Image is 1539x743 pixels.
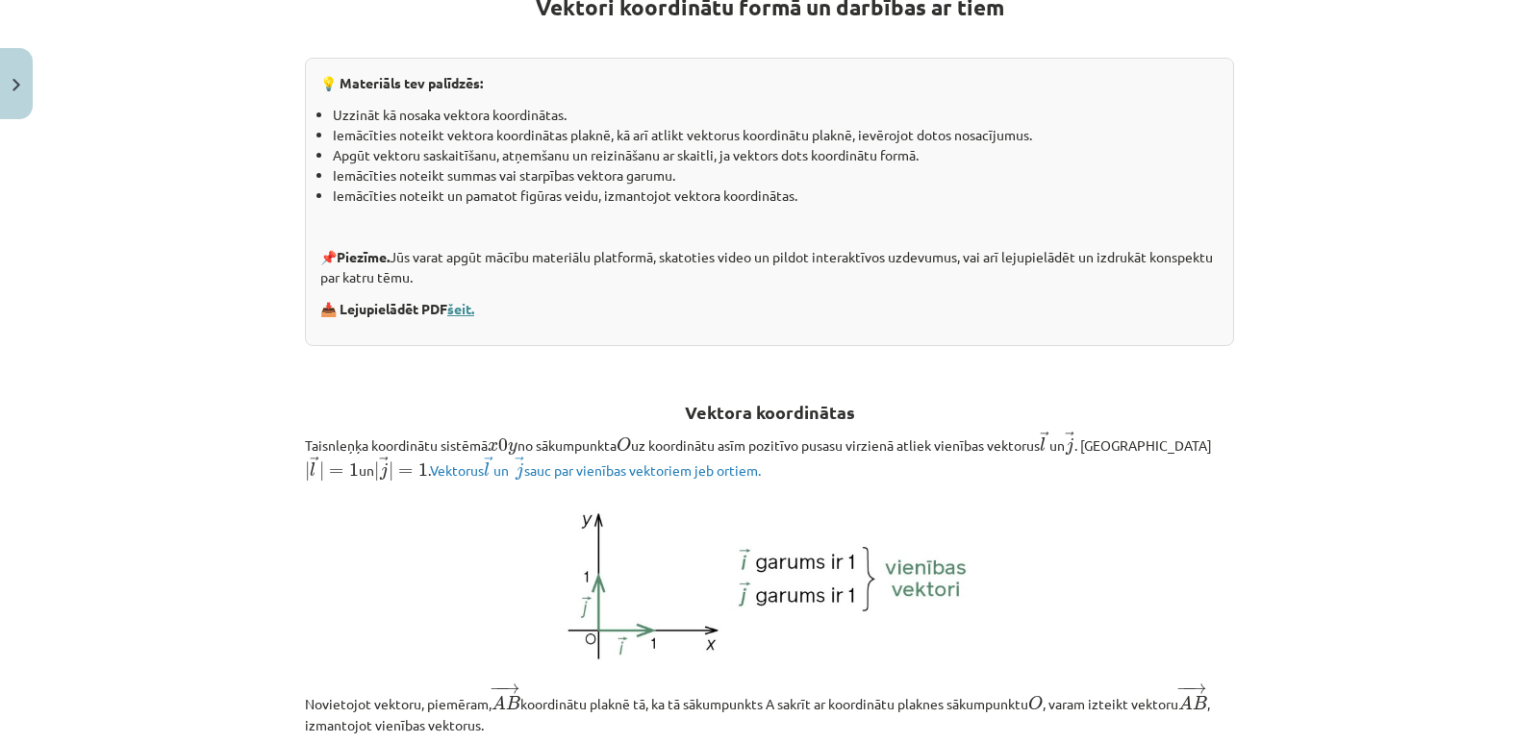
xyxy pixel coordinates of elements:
span: O [1028,696,1043,710]
span: = [329,468,343,476]
span: B [1193,696,1207,709]
span: 1 [418,463,428,477]
strong: 💡 Materiāls tev palīdzēs: [320,74,483,91]
p: Taisnleņķa koordinātu sistēmā no sākumpunkta uz koordinātu asīm pozitīvo pusasu virzienā atliek v... [305,431,1234,483]
span: | [319,461,324,482]
li: Iemācīties noteikt vektora koordinātas plaknē, kā arī atlikt vektorus koordinātu plaknē, ievērojo... [333,125,1219,145]
span: → [501,683,520,694]
span: | [374,461,379,482]
span: 1 [349,463,359,477]
span: → [379,457,389,470]
span: → [310,457,319,470]
span: = [398,468,413,476]
span: j [516,462,523,480]
strong: 📥 Lejupielādēt PDF [320,300,477,317]
li: Uzzināt kā nosaka vektora koordinātas. [333,105,1219,125]
span: → [1040,432,1049,445]
span: l [484,462,490,477]
span: − [490,683,504,694]
span: A [1178,695,1193,709]
a: šeit. [447,300,474,317]
span: Vektorus un sauc par vienības vektoriem jeb ortiem. [430,461,762,479]
b: Vektora koordinātas [685,401,855,423]
p: 📌 Jūs varat apgūt mācību materiālu platformā, skatoties video un pildot interaktīvos uzdevumus, v... [320,247,1219,287]
span: j [380,462,388,480]
span: → [484,457,493,470]
li: Iemācīties noteikt un pamatot figūras veidu, izmantojot vektora koordinātas. [333,186,1219,206]
img: icon-close-lesson-0947bae3869378f0d4975bcd49f059093ad1ed9edebbc8119c70593378902aed.svg [13,79,20,91]
span: → [1065,432,1074,445]
span: l [310,462,315,477]
span: | [389,461,393,482]
span: 0 [498,438,508,452]
span: | [305,461,310,482]
span: y [508,442,517,455]
span: → [515,457,524,470]
span: → [1188,683,1207,694]
span: B [506,696,520,709]
strong: Piezīme. [337,248,390,265]
span: j [1066,437,1073,455]
span: x [488,442,498,452]
span: − [495,683,497,694]
span: l [1040,437,1046,452]
span: O [617,437,631,452]
li: Iemācīties noteikt summas vai starpības vektora garumu. [333,165,1219,186]
span: − [1182,683,1184,694]
span: A [492,695,506,709]
li: Apgūt vektoru saskaitīšanu, atņemšanu un reizināšanu ar skaitli, ja vektors dots koordinātu formā. [333,145,1219,165]
span: − [1176,683,1191,694]
p: Novietojot vektoru, piemēram, koordinātu plaknē tā, ka tā sākumpunkts A sakrīt ar koordinātu plak... [305,682,1234,735]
